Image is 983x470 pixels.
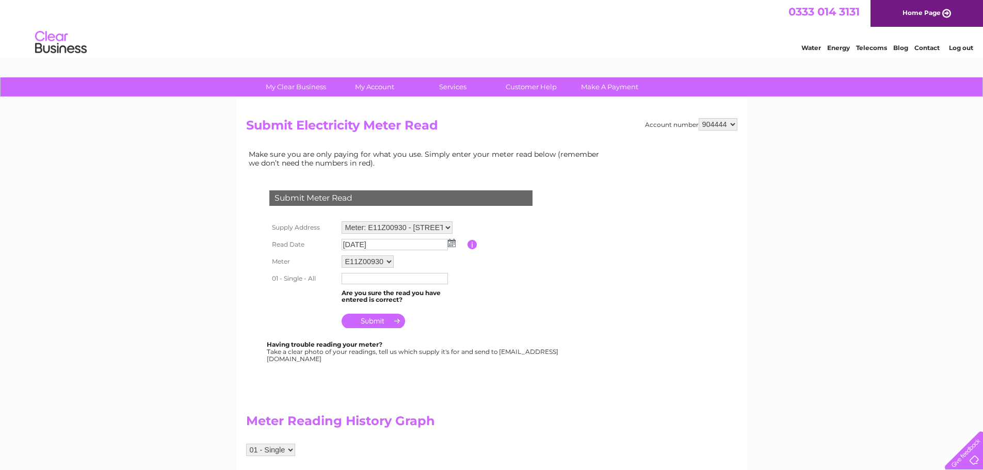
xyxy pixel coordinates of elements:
th: Read Date [267,236,339,253]
a: My Clear Business [253,77,339,96]
a: Telecoms [856,44,887,52]
input: Submit [342,314,405,328]
a: Contact [914,44,940,52]
h2: Submit Electricity Meter Read [246,118,737,138]
div: Submit Meter Read [269,190,533,206]
img: logo.png [35,27,87,58]
a: Make A Payment [567,77,652,96]
img: ... [448,239,456,247]
input: Information [468,240,477,249]
div: Clear Business is a trading name of Verastar Limited (registered in [GEOGRAPHIC_DATA] No. 3667643... [248,6,736,50]
th: Supply Address [267,219,339,236]
a: Water [801,44,821,52]
div: Account number [645,118,737,131]
a: 0333 014 3131 [788,5,860,18]
th: Meter [267,253,339,270]
h2: Meter Reading History Graph [246,414,607,433]
a: Energy [827,44,850,52]
th: 01 - Single - All [267,270,339,287]
div: Take a clear photo of your readings, tell us which supply it's for and send to [EMAIL_ADDRESS][DO... [267,341,560,362]
a: Services [410,77,495,96]
td: Are you sure the read you have entered is correct? [339,287,468,306]
a: Log out [949,44,973,52]
td: Make sure you are only paying for what you use. Simply enter your meter read below (remember we d... [246,148,607,169]
b: Having trouble reading your meter? [267,341,382,348]
a: Blog [893,44,908,52]
a: Customer Help [489,77,574,96]
a: My Account [332,77,417,96]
